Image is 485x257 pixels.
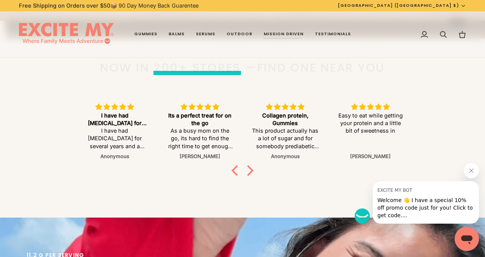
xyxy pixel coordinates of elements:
span: Now [100,60,132,76]
span: you [358,60,385,76]
span: Serums [196,31,215,37]
div: 5 stars [166,102,233,111]
a: Serums [190,11,221,58]
span: one [290,60,316,76]
p: This product actually has a lot of sugar and for somebody prediabetic like myself I have to watch... [252,127,319,150]
a: Outdoor [221,11,258,58]
iframe: Message from EXCITE MY BOT [373,181,479,224]
strong: Free Shipping on Orders over $50 [19,2,110,9]
span: near [321,60,354,76]
p: 📦 90 Day Money Back Guarentee [19,2,199,10]
span: Gummies [134,31,157,37]
div: Anonymous [252,154,319,160]
iframe: Button to launch messaging window [455,227,479,251]
div: 5 stars [252,102,319,111]
span: stores [192,60,241,76]
div: Collagen protein, Gummies [252,112,319,127]
div: 5 stars [337,102,404,111]
a: Testimonials [309,11,357,58]
a: Gummies [128,11,163,58]
div: [PERSON_NAME] [337,154,404,160]
p: Easy to eat while getting your protein and a little bit of sweetness in [337,112,404,135]
span: —find [245,60,286,76]
a: Mission Driven [258,11,309,58]
p: As a busy mom on the go, its hard to find the right time to get enough supplements in the day. I ... [166,127,233,150]
span: in [136,60,149,76]
span: Outdoor [227,31,252,37]
p: I have had [MEDICAL_DATA] for several years and a variety of treatments. including surgery. It he... [81,127,148,150]
div: Anonymous [81,154,148,160]
img: EXCITE MY® [19,23,114,46]
div: [PERSON_NAME] [166,154,233,160]
span: Mission Driven [264,31,304,37]
div: 5 stars [81,102,148,111]
span: 200+ [153,60,188,76]
iframe: no content [355,208,370,224]
button: [GEOGRAPHIC_DATA] ([GEOGRAPHIC_DATA] $) [332,2,472,9]
span: Balms [169,31,185,37]
span: Testimonials [315,31,351,37]
iframe: Close message from EXCITE MY BOT [464,163,479,178]
div: Its a perfect treat for on the go [166,112,233,127]
div: EXCITE MY BOT says "Welcome 👋 I have a special 10% off promo code just for you! Click to get code... [355,163,479,224]
a: Balms [163,11,190,58]
div: I have had [MEDICAL_DATA] for several years and a variety of treatments [81,112,148,127]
